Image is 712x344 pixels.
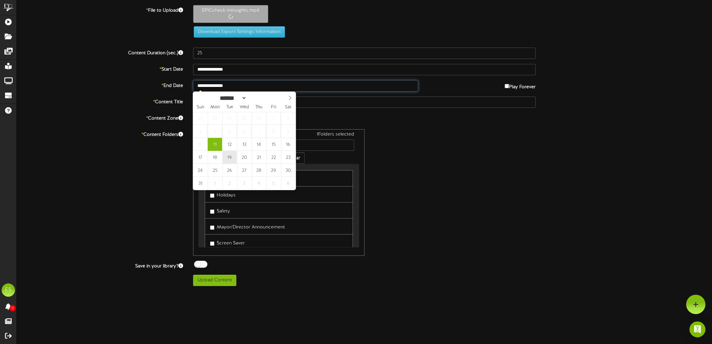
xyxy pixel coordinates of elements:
[210,225,214,230] input: Mayor/Director Announcement
[222,125,237,138] span: August 5, 2025
[2,283,15,297] div: ES
[12,97,188,106] label: Content Title
[193,275,236,286] button: Upload Content
[194,26,285,38] button: Download Export Settings Information
[222,164,237,177] span: August 26, 2025
[281,105,296,110] span: Sat
[208,105,222,110] span: Mon
[193,112,207,125] span: July 27, 2025
[222,105,237,110] span: Tue
[266,138,281,151] span: August 15, 2025
[208,138,222,151] span: August 11, 2025
[210,193,214,198] input: Holidays
[266,112,281,125] span: August 1, 2025
[208,177,222,190] span: September 1, 2025
[266,105,281,110] span: Fri
[210,241,214,246] input: Screen Saver
[210,206,230,215] label: Safety
[222,138,237,151] span: August 12, 2025
[266,125,281,138] span: August 8, 2025
[193,105,208,110] span: Sun
[252,151,266,164] span: August 21, 2025
[193,177,207,190] span: August 31, 2025
[281,151,295,164] span: August 23, 2025
[12,48,188,57] label: Content Duration (sec.)
[237,105,252,110] span: Wed
[210,190,236,199] label: Holidays
[505,80,536,91] label: Play Forever
[252,105,266,110] span: Thu
[237,138,251,151] span: August 13, 2025
[208,151,222,164] span: August 18, 2025
[12,5,188,14] label: File to Upload
[193,97,536,108] input: Title of this Content
[252,138,266,151] span: August 14, 2025
[237,112,251,125] span: July 30, 2025
[210,222,285,231] label: Mayor/Director Announcement
[12,261,188,270] label: Save in your library?
[266,151,281,164] span: August 22, 2025
[222,177,237,190] span: September 2, 2025
[252,125,266,138] span: August 7, 2025
[208,125,222,138] span: August 4, 2025
[190,29,285,34] a: Download Export Settings Information
[222,151,237,164] span: August 19, 2025
[689,321,705,337] div: Open Intercom Messenger
[210,238,245,247] label: Screen Saver
[222,112,237,125] span: July 29, 2025
[193,125,207,138] span: August 3, 2025
[210,209,214,214] input: Safety
[10,305,16,311] span: 0
[237,125,251,138] span: August 6, 2025
[252,112,266,125] span: July 31, 2025
[252,164,266,177] span: August 28, 2025
[281,125,295,138] span: August 9, 2025
[281,164,295,177] span: August 30, 2025
[12,113,188,122] label: Content Zone
[237,177,251,190] span: September 3, 2025
[208,164,222,177] span: August 25, 2025
[208,112,222,125] span: July 28, 2025
[193,164,207,177] span: August 24, 2025
[12,64,188,73] label: Start Date
[12,129,188,138] label: Content Folders
[281,138,295,151] span: August 16, 2025
[247,95,271,102] input: Year
[193,138,207,151] span: August 10, 2025
[193,151,207,164] span: August 17, 2025
[237,164,251,177] span: August 27, 2025
[266,177,281,190] span: September 5, 2025
[281,112,295,125] span: August 2, 2025
[505,84,509,88] input: Play Forever
[12,80,188,89] label: End Date
[266,164,281,177] span: August 29, 2025
[237,151,251,164] span: August 20, 2025
[252,177,266,190] span: September 4, 2025
[281,177,295,190] span: September 6, 2025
